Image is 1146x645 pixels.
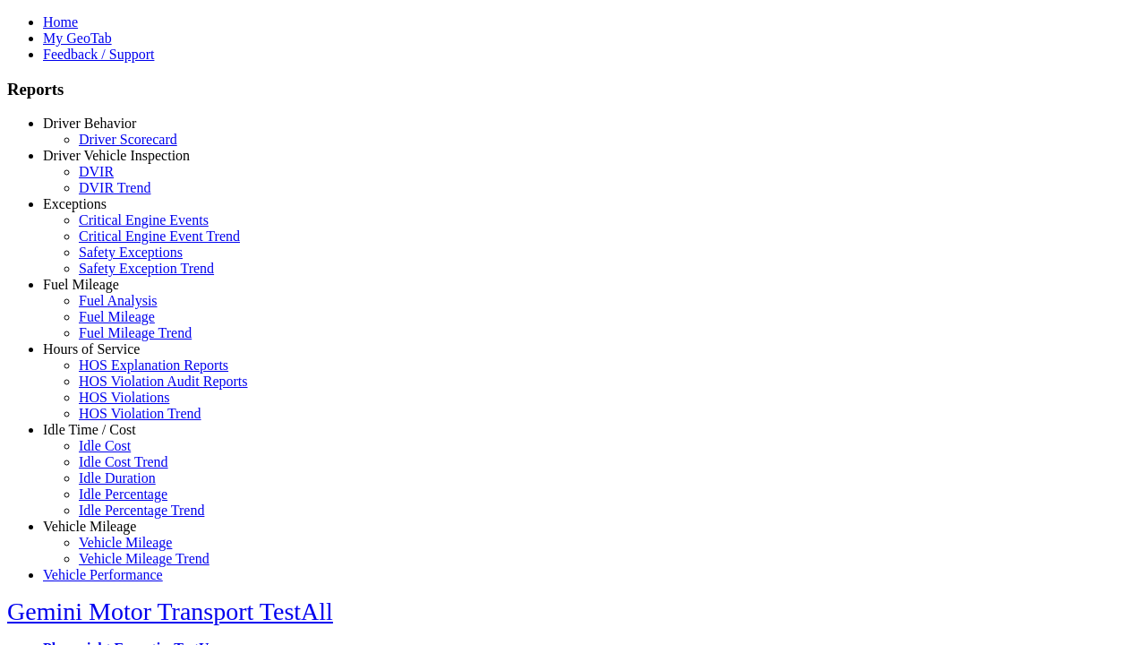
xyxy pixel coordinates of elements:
[79,390,169,405] a: HOS Violations
[7,598,333,625] a: Gemini Motor Transport TestAll
[43,341,140,357] a: Hours of Service
[79,132,177,147] a: Driver Scorecard
[79,245,183,260] a: Safety Exceptions
[79,261,214,276] a: Safety Exception Trend
[79,535,172,550] a: Vehicle Mileage
[43,47,154,62] a: Feedback / Support
[79,212,209,228] a: Critical Engine Events
[79,470,156,486] a: Idle Duration
[43,196,107,211] a: Exceptions
[43,30,112,46] a: My GeoTab
[79,325,192,340] a: Fuel Mileage Trend
[79,486,167,502] a: Idle Percentage
[79,438,131,453] a: Idle Cost
[79,357,228,373] a: HOS Explanation Reports
[43,14,78,30] a: Home
[43,277,119,292] a: Fuel Mileage
[79,164,114,179] a: DVIR
[79,503,204,518] a: Idle Percentage Trend
[79,551,210,566] a: Vehicle Mileage Trend
[43,116,136,131] a: Driver Behavior
[79,374,248,389] a: HOS Violation Audit Reports
[79,293,158,308] a: Fuel Analysis
[79,180,150,195] a: DVIR Trend
[79,406,201,421] a: HOS Violation Trend
[79,228,240,244] a: Critical Engine Event Trend
[43,422,136,437] a: Idle Time / Cost
[43,148,190,163] a: Driver Vehicle Inspection
[43,567,163,582] a: Vehicle Performance
[79,454,168,469] a: Idle Cost Trend
[79,309,155,324] a: Fuel Mileage
[43,519,136,534] a: Vehicle Mileage
[7,80,1139,99] h3: Reports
